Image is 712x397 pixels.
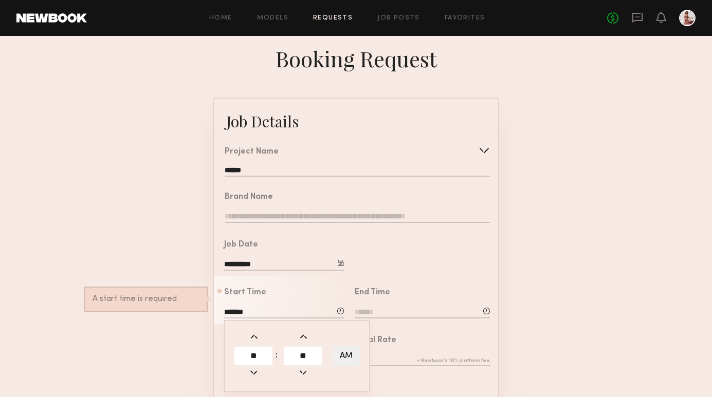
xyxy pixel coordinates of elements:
[313,15,353,22] a: Requests
[209,15,232,22] a: Home
[225,148,279,156] div: Project Name
[257,15,288,22] a: Models
[333,346,359,366] button: AM
[225,193,273,201] div: Brand Name
[224,289,266,297] div: Start Time
[377,15,420,22] a: Job Posts
[445,15,485,22] a: Favorites
[355,289,390,297] div: End Time
[276,44,437,73] div: Booking Request
[355,336,396,345] div: Total Rate
[93,295,199,304] div: A start time is required
[226,111,299,131] div: Job Details
[224,241,258,249] div: Job Date
[275,346,282,366] td: :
